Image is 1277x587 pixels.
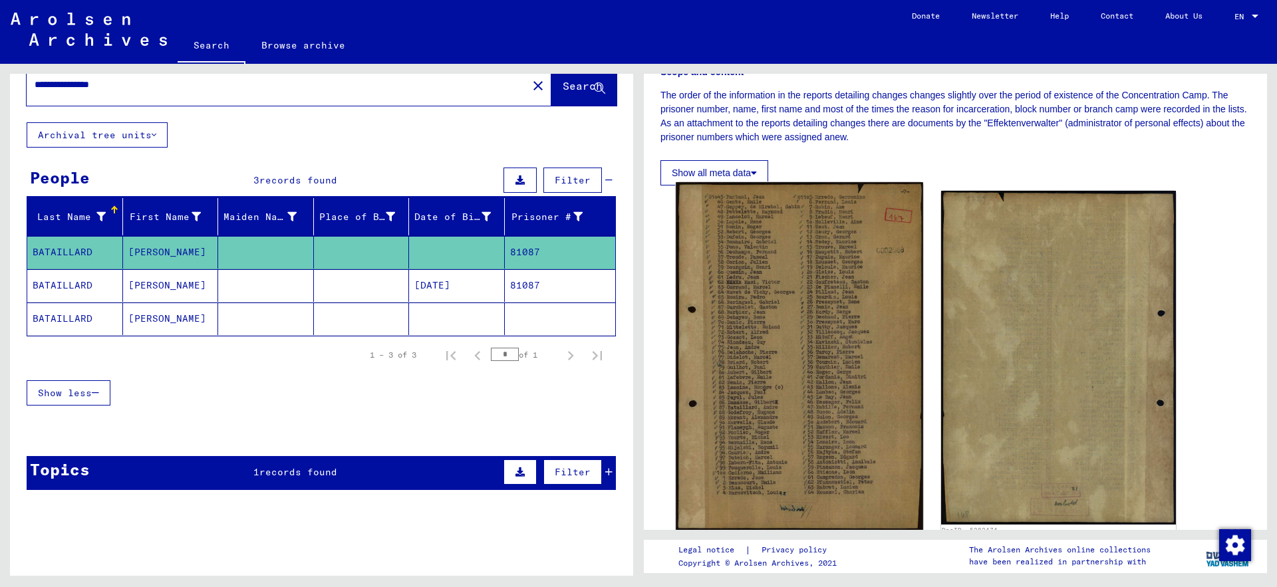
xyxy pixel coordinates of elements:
div: Date of Birth [414,210,491,224]
mat-header-cell: Prisoner # [505,198,616,235]
img: yv_logo.png [1203,539,1253,572]
span: Filter [555,174,591,186]
div: Maiden Name [223,210,297,224]
div: 1 – 3 of 3 [370,349,416,361]
div: | [678,543,843,557]
button: Search [551,64,617,106]
button: Clear [525,72,551,98]
span: 1 [253,466,259,478]
mat-icon: close [530,78,546,94]
a: Search [178,29,245,64]
button: Archival tree units [27,122,168,148]
span: Show less [38,387,92,399]
span: Search [563,79,603,92]
mat-cell: [DATE] [409,269,505,302]
a: Privacy policy [751,543,843,557]
button: Filter [543,168,602,193]
div: Last Name [33,206,122,227]
div: Date of Birth [414,206,507,227]
p: have been realized in partnership with [969,556,1151,568]
mat-header-cell: First Name [123,198,219,235]
img: Zustimmung ändern [1219,529,1251,561]
div: Place of Birth [319,210,396,224]
button: Previous page [464,342,491,368]
button: Show all meta data [660,160,768,185]
div: First Name [128,206,218,227]
mat-header-cell: Date of Birth [409,198,505,235]
img: 001.jpg [676,182,922,530]
mat-header-cell: Place of Birth [314,198,410,235]
div: Prisoner # [510,206,600,227]
span: Filter [555,466,591,478]
p: Copyright © Arolsen Archives, 2021 [678,557,843,569]
mat-cell: [PERSON_NAME] [123,236,219,269]
img: Arolsen_neg.svg [11,13,167,46]
p: The order of the information in the reports detailing changes changes slightly over the period of... [660,88,1250,144]
div: Last Name [33,210,106,224]
div: Maiden Name [223,206,313,227]
div: People [30,166,90,189]
div: First Name [128,210,202,224]
a: DocID: 5283474 [942,527,998,534]
button: First page [438,342,464,368]
mat-cell: [PERSON_NAME] [123,269,219,302]
button: Filter [543,459,602,485]
button: Next page [557,342,584,368]
button: Show less [27,380,110,406]
mat-cell: [PERSON_NAME] [123,302,219,335]
div: Topics [30,457,90,481]
mat-select-trigger: EN [1234,11,1244,21]
a: Browse archive [245,29,361,61]
mat-cell: BATAILLARD [27,302,123,335]
span: records found [259,466,337,478]
div: Prisoner # [510,210,583,224]
div: of 1 [491,348,557,361]
mat-cell: 81087 [505,269,616,302]
button: Last page [584,342,611,368]
span: records found [259,174,337,186]
mat-cell: BATAILLARD [27,236,123,269]
div: Place of Birth [319,206,412,227]
a: Legal notice [678,543,745,557]
img: 002.jpg [941,191,1177,525]
p: The Arolsen Archives online collections [969,544,1151,556]
mat-cell: BATAILLARD [27,269,123,302]
mat-header-cell: Last Name [27,198,123,235]
mat-cell: 81087 [505,236,616,269]
mat-header-cell: Maiden Name [218,198,314,235]
span: 3 [253,174,259,186]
